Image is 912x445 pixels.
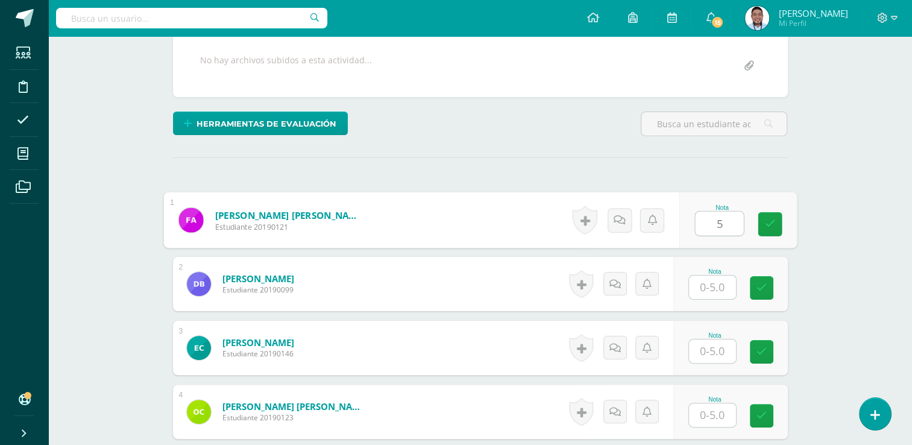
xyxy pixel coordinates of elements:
span: 15 [711,16,724,29]
img: e7214f5ce749a814c820678b07a160b9.png [187,400,211,424]
input: 0-5.0 [689,403,736,427]
div: No hay archivos subidos a esta actividad... [200,54,372,78]
img: e5c295dda3918d1d3cf7668ea846bc4a.png [187,336,211,360]
input: Busca un usuario... [56,8,327,28]
div: Nota [688,396,741,403]
span: Estudiante 20190099 [222,285,294,295]
a: [PERSON_NAME] [222,336,294,349]
input: Busca un estudiante aquí... [641,112,787,136]
a: Herramientas de evaluación [173,112,348,135]
span: Estudiante 20190146 [222,349,294,359]
span: [PERSON_NAME] [778,7,848,19]
span: Estudiante 20190121 [215,221,363,232]
div: Nota [688,332,741,339]
a: [PERSON_NAME] [PERSON_NAME] [215,209,363,221]
input: 0-5.0 [689,339,736,363]
img: f4b91b1b963523eb69cba10cd2f6e706.png [178,207,203,232]
div: Nota [688,268,741,275]
a: [PERSON_NAME] [PERSON_NAME] [222,400,367,412]
input: 0-5.0 [689,276,736,299]
input: 0-5.0 [695,212,743,236]
span: Herramientas de evaluación [197,113,336,135]
span: Mi Perfil [778,18,848,28]
img: faa1a398d1658442d581cdbcafd9680c.png [187,272,211,296]
a: [PERSON_NAME] [222,273,294,285]
img: fb9320b3a1c1aec69a1a791d2da3566a.png [745,6,769,30]
span: Estudiante 20190123 [222,412,367,423]
div: Nota [694,204,749,210]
